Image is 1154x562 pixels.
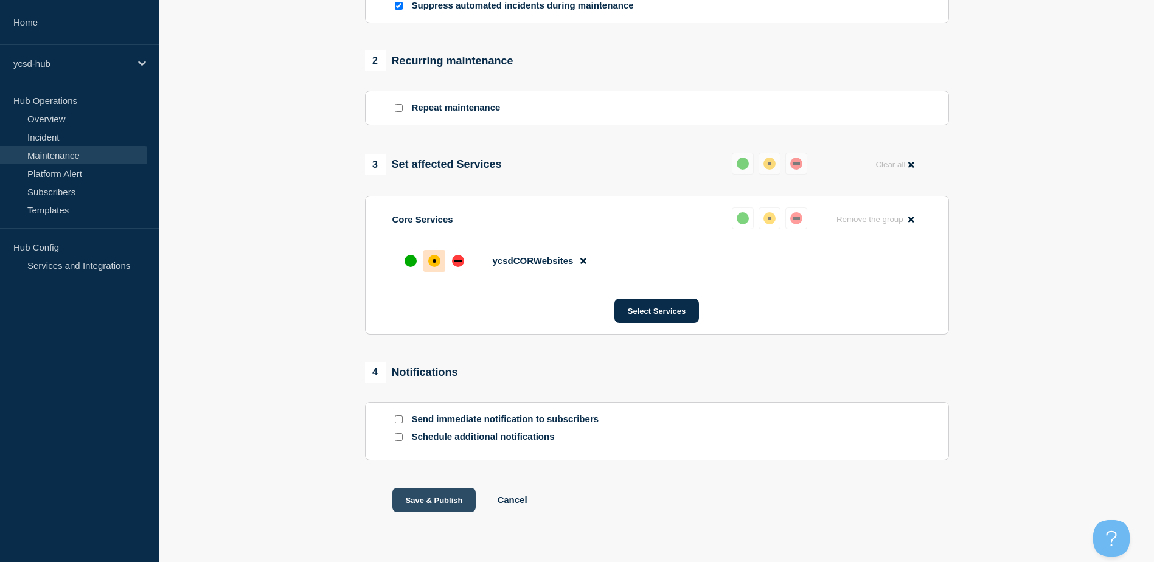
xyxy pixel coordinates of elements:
p: ycsd-hub [13,58,130,69]
p: Send immediate notification to subscribers [412,414,607,425]
div: affected [428,255,440,267]
button: Clear all [868,153,921,176]
button: up [732,207,754,229]
p: Schedule additional notifications [412,431,607,443]
div: Recurring maintenance [365,50,513,71]
input: Schedule additional notifications [395,433,403,441]
p: Core Services [392,214,453,224]
p: Repeat maintenance [412,102,501,114]
button: Remove the group [829,207,922,231]
button: down [785,207,807,229]
button: affected [759,153,780,175]
iframe: Help Scout Beacon - Open [1093,520,1130,557]
span: Remove the group [836,215,903,224]
button: down [785,153,807,175]
div: Notifications [365,362,458,383]
button: Save & Publish [392,488,476,512]
input: Send immediate notification to subscribers [395,415,403,423]
div: Set affected Services [365,154,502,175]
span: ycsdCORWebsites [493,255,574,266]
div: affected [763,158,776,170]
span: 4 [365,362,386,383]
div: down [452,255,464,267]
button: Cancel [497,494,527,505]
span: 2 [365,50,386,71]
div: up [737,158,749,170]
button: Select Services [614,299,699,323]
div: up [737,212,749,224]
div: up [405,255,417,267]
div: down [790,212,802,224]
span: 3 [365,154,386,175]
button: up [732,153,754,175]
button: affected [759,207,780,229]
input: Repeat maintenance [395,104,403,112]
div: down [790,158,802,170]
input: Suppress automated incidents during maintenance [395,2,403,10]
div: affected [763,212,776,224]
